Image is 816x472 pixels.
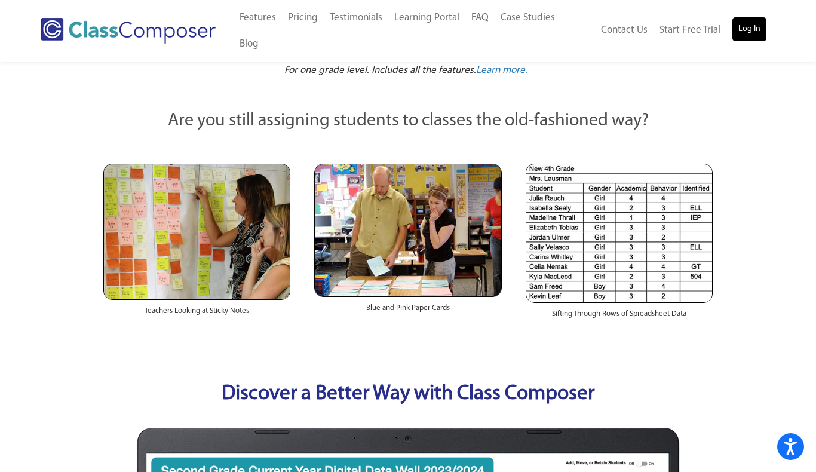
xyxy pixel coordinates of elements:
[103,164,290,300] img: Teachers Looking at Sticky Notes
[234,5,282,31] a: Features
[314,164,501,297] img: Blue and Pink Paper Cards
[282,5,324,31] a: Pricing
[591,17,766,44] nav: Header Menu
[526,164,713,303] img: Spreadsheets
[388,5,465,31] a: Learning Portal
[91,379,725,410] p: Discover a Better Way with Class Composer
[234,31,265,57] a: Blog
[595,17,654,44] a: Contact Us
[465,5,495,31] a: FAQ
[234,5,592,57] nav: Header Menu
[526,303,713,332] div: Sifting Through Rows of Spreadsheet Data
[476,63,527,78] a: Learn more.
[103,300,290,329] div: Teachers Looking at Sticky Notes
[654,17,726,44] a: Start Free Trial
[41,18,215,44] img: Class Composer
[495,5,561,31] a: Case Studies
[103,108,713,134] p: Are you still assigning students to classes the old-fashioned way?
[324,5,388,31] a: Testimonials
[476,65,527,75] span: Learn more.
[732,17,766,41] a: Log In
[284,65,476,75] span: For one grade level. Includes all the features.
[314,297,501,326] div: Blue and Pink Paper Cards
